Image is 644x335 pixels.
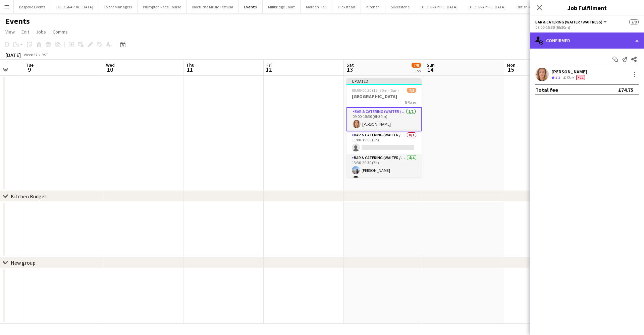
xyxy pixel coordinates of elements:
span: Fee [576,75,585,80]
span: Fri [266,62,272,68]
div: New group [11,259,36,266]
button: Plumpton Race Course [138,0,187,13]
button: Events [239,0,263,13]
div: BST [42,52,48,57]
button: Silverstone [385,0,415,13]
span: Mon [507,62,516,68]
span: 7/8 [629,19,639,24]
a: Jobs [33,27,49,36]
span: 10 [105,66,115,73]
app-card-role: Bar & Catering (Waiter / waitress)0/111:00-19:00 (8h) [346,131,422,154]
a: Edit [19,27,32,36]
a: View [3,27,17,36]
span: View [5,29,15,35]
app-card-role: Bar & Catering (Waiter / waitress)4/413:30-20:30 (7h)[PERSON_NAME][PERSON_NAME] [346,154,422,206]
button: Bar & Catering (Waiter / waitress) [535,19,608,24]
button: [GEOGRAPHIC_DATA] [51,0,99,13]
span: Bar & Catering (Waiter / waitress) [535,19,602,24]
span: 15 [506,66,516,73]
button: Hickstead [332,0,361,13]
span: Edit [21,29,29,35]
span: 9 [25,66,34,73]
span: 14 [426,66,435,73]
div: [PERSON_NAME] [551,69,587,75]
span: 09:00-00:30 (15h30m) (Sun) [352,88,399,93]
span: Week 37 [22,52,39,57]
span: 12 [265,66,272,73]
button: Event Managers [99,0,138,13]
span: Tue [26,62,34,68]
span: 13 [345,66,354,73]
button: Millbridge Court [263,0,301,13]
div: Updated [346,78,422,84]
span: Sat [346,62,354,68]
div: 1 Job [412,68,421,73]
span: 7/8 [407,88,416,93]
span: 5 Roles [405,100,416,105]
span: 3.3 [555,75,560,80]
span: 11 [185,66,195,73]
div: £74.75 [618,86,633,93]
span: Comms [53,29,68,35]
button: Bespoke Events [14,0,51,13]
button: Nocturne Music Festival [187,0,239,13]
button: Kitchen [361,0,385,13]
button: British Motor Show [511,0,554,13]
div: Total fee [535,86,558,93]
button: Morden Hall [301,0,332,13]
h3: Job Fulfilment [530,3,644,12]
span: Sun [427,62,435,68]
a: Comms [50,27,70,36]
div: 09:00-15:30 (6h30m) [535,25,639,30]
div: Confirmed [530,32,644,49]
span: 7/8 [412,63,421,68]
div: 3.7km [562,75,575,80]
div: [DATE] [5,52,21,58]
span: Wed [106,62,115,68]
span: Jobs [36,29,46,35]
app-card-role: Bar & Catering (Waiter / waitress)1/109:00-15:30 (6h30m)[PERSON_NAME] [346,107,422,131]
button: [GEOGRAPHIC_DATA] [463,0,511,13]
div: Crew has different fees then in role [575,75,586,80]
app-job-card: Updated09:00-00:30 (15h30m) (Sun)7/8[GEOGRAPHIC_DATA]5 RolesBar & Catering (Waiter / waitress)1/1... [346,78,422,178]
span: Thu [186,62,195,68]
h1: Events [5,16,30,26]
button: [GEOGRAPHIC_DATA] [415,0,463,13]
div: Kitchen Budget [11,193,47,200]
h3: [GEOGRAPHIC_DATA] [346,93,422,99]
